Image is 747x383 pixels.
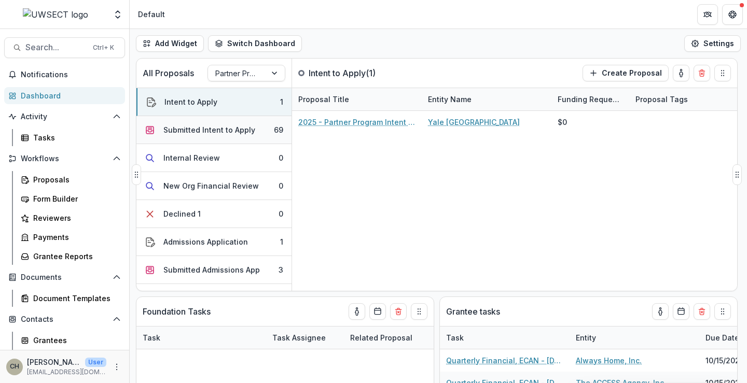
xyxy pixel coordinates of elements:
[17,171,125,188] a: Proposals
[33,132,117,143] div: Tasks
[85,358,106,367] p: User
[369,303,386,320] button: Calendar
[33,293,117,304] div: Document Templates
[279,152,283,163] div: 0
[25,42,87,52] span: Search...
[21,273,108,282] span: Documents
[136,116,292,144] button: Submitted Intent to Apply69
[163,152,220,163] div: Internal Review
[4,311,125,328] button: Open Contacts
[583,65,669,81] button: Create Proposal
[164,96,217,107] div: Intent to Apply
[570,327,699,349] div: Entity
[446,305,500,318] p: Grantee tasks
[673,65,689,81] button: toggle-assigned-to-me
[27,357,81,367] p: [PERSON_NAME]
[722,4,743,25] button: Get Help
[652,303,669,320] button: toggle-assigned-to-me
[136,327,266,349] div: Task
[440,327,570,349] div: Task
[23,8,88,21] img: UWSECT logo
[21,70,121,79] span: Notifications
[292,94,355,105] div: Proposal Title
[4,37,125,58] button: Search...
[136,256,292,284] button: Submitted Admissions App3
[136,228,292,256] button: Admissions Application1
[551,88,629,110] div: Funding Requested
[714,303,731,320] button: Drag
[17,332,125,349] a: Grantees
[684,35,741,52] button: Settings
[390,303,407,320] button: Delete card
[132,164,141,185] button: Drag
[309,67,386,79] p: Intent to Apply ( 1 )
[4,87,125,104] a: Dashboard
[21,112,108,121] span: Activity
[17,190,125,207] a: Form Builder
[266,327,344,349] div: Task Assignee
[33,232,117,243] div: Payments
[21,154,108,163] span: Workflows
[428,117,520,127] a: Yale [GEOGRAPHIC_DATA]
[163,124,255,135] div: Submitted Intent to Apply
[344,327,474,349] div: Related Proposal
[21,315,108,324] span: Contacts
[292,88,422,110] div: Proposal Title
[699,332,745,343] div: Due Date
[4,150,125,167] button: Open Workflows
[110,4,125,25] button: Open entity switcher
[714,65,731,81] button: Drag
[673,303,689,320] button: Calendar
[694,65,710,81] button: Delete card
[33,174,117,185] div: Proposals
[280,96,283,107] div: 1
[280,236,283,247] div: 1
[4,269,125,286] button: Open Documents
[143,67,194,79] p: All Proposals
[163,236,248,247] div: Admissions Application
[551,94,629,105] div: Funding Requested
[732,164,742,185] button: Drag
[33,335,117,346] div: Grantees
[208,35,302,52] button: Switch Dashboard
[10,363,19,370] div: Carli Herz
[422,88,551,110] div: Entity Name
[33,193,117,204] div: Form Builder
[4,66,125,83] button: Notifications
[440,332,470,343] div: Task
[163,208,201,219] div: Declined 1
[136,88,292,116] button: Intent to Apply1
[17,248,125,265] a: Grantee Reports
[138,9,165,20] div: Default
[570,332,602,343] div: Entity
[27,367,106,377] p: [EMAIL_ADDRESS][DOMAIN_NAME]
[91,42,116,53] div: Ctrl + K
[136,172,292,200] button: New Org Financial Review0
[21,90,117,101] div: Dashboard
[163,264,260,275] div: Submitted Admissions App
[422,94,478,105] div: Entity Name
[279,264,283,275] div: 3
[136,332,167,343] div: Task
[136,144,292,172] button: Internal Review0
[266,332,332,343] div: Task Assignee
[274,124,283,135] div: 69
[694,303,710,320] button: Delete card
[163,180,259,191] div: New Org Financial Review
[17,290,125,307] a: Document Templates
[33,251,117,262] div: Grantee Reports
[279,208,283,219] div: 0
[136,35,204,52] button: Add Widget
[17,129,125,146] a: Tasks
[349,303,365,320] button: toggle-assigned-to-me
[558,117,567,127] div: $0
[576,355,642,366] a: Always Home, Inc.
[697,4,718,25] button: Partners
[17,229,125,246] a: Payments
